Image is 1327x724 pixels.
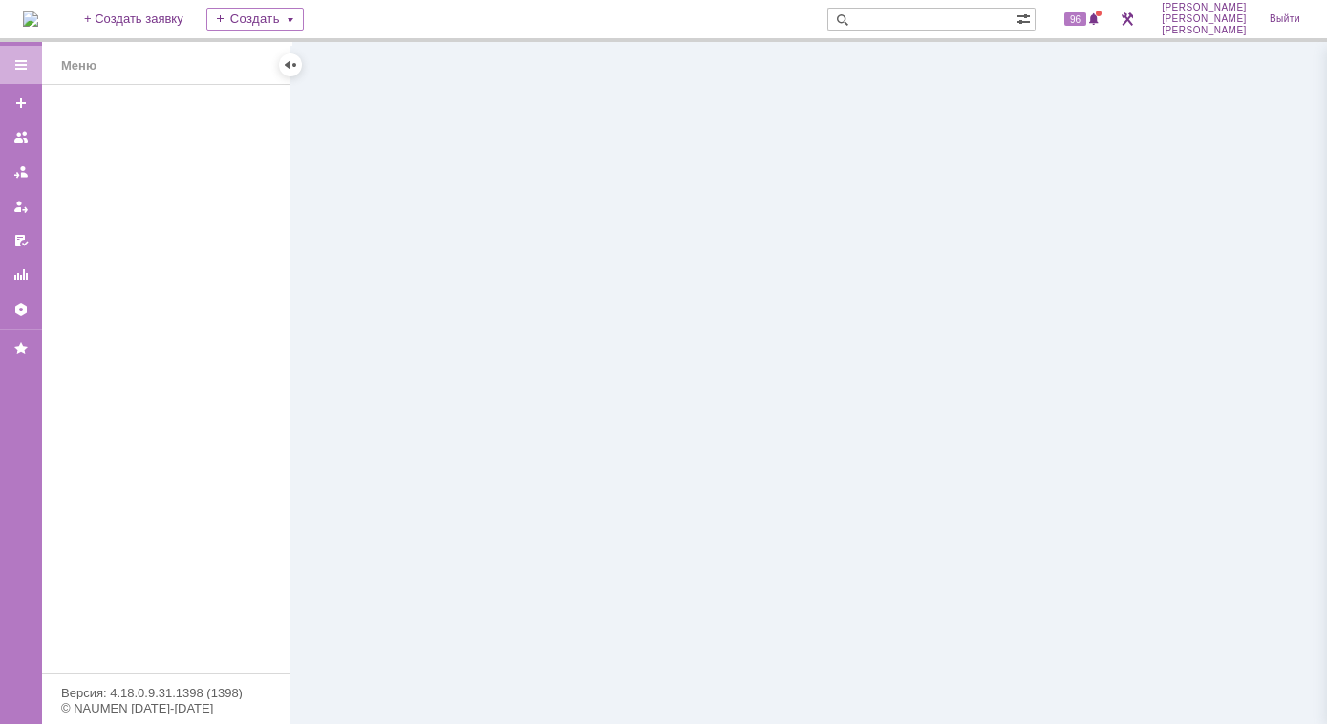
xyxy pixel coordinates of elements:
div: Создать [206,8,304,31]
div: Версия: 4.18.0.9.31.1398 (1398) [61,687,271,699]
a: Перейти в интерфейс администратора [1116,8,1139,31]
span: [PERSON_NAME] [1162,2,1247,13]
div: © NAUMEN [DATE]-[DATE] [61,702,271,714]
span: Расширенный поиск [1016,9,1035,27]
div: Меню [61,54,96,77]
span: [PERSON_NAME] [1162,13,1247,25]
a: Перейти на домашнюю страницу [23,11,38,27]
span: [PERSON_NAME] [1162,25,1247,36]
div: Скрыть меню [279,53,302,76]
span: 96 [1064,12,1086,26]
img: logo [23,11,38,27]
